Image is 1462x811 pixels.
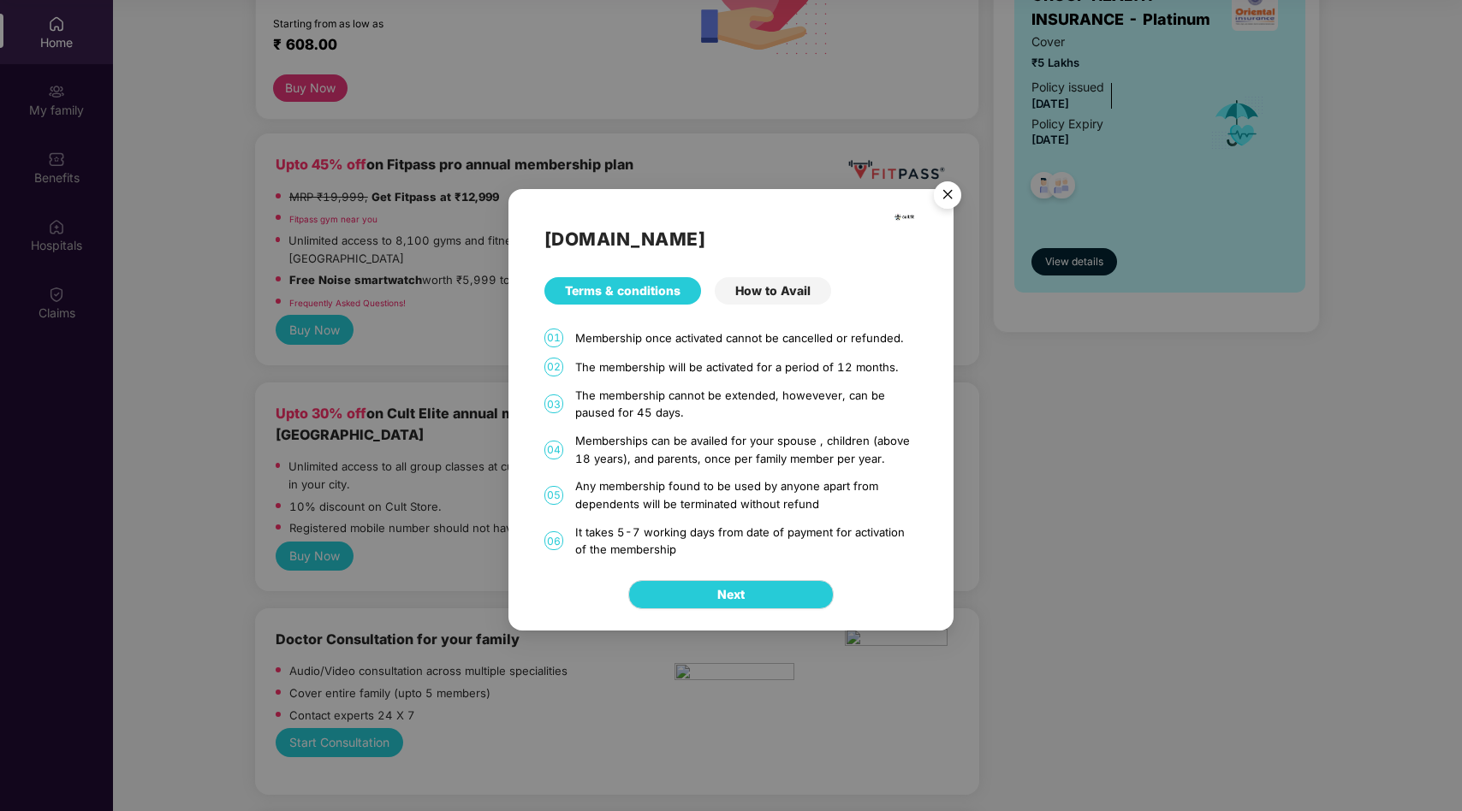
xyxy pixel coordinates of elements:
img: svg+xml;base64,PHN2ZyB4bWxucz0iaHR0cDovL3d3dy53My5vcmcvMjAwMC9zdmciIHdpZHRoPSI1NiIgaGVpZ2h0PSI1Ni... [924,174,972,222]
div: Any membership found to be used by anyone apart from dependents will be terminated without refund [575,477,918,512]
div: The membership will be activated for a period of 12 months. [575,358,918,376]
span: 01 [544,329,563,347]
img: cult.png [894,206,915,228]
button: Close [924,173,970,219]
h2: [DOMAIN_NAME] [544,225,918,253]
span: 06 [544,531,563,550]
span: 03 [544,394,563,413]
span: 02 [544,358,563,376]
span: 05 [544,486,563,505]
span: 04 [544,441,563,459]
span: Next [717,585,745,604]
div: Memberships can be availed for your spouse , children (above 18 years), and parents, once per fam... [575,432,918,467]
div: The membership cannot be extended, howevever, can be paused for 45 days. [575,387,918,422]
div: Membership once activated cannot be cancelled or refunded. [575,329,918,347]
div: It takes 5-7 working days from date of payment for activation of the membership [575,524,918,559]
button: Next [628,580,834,609]
div: Terms & conditions [544,277,701,305]
div: How to Avail [715,277,831,305]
